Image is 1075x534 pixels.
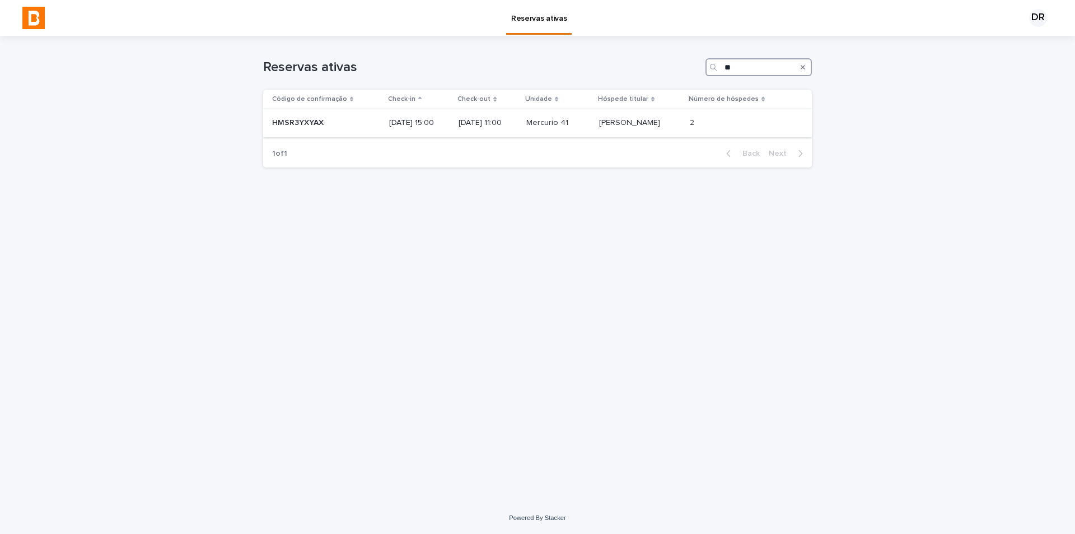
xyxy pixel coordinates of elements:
[769,150,793,157] span: Next
[599,116,662,128] p: [PERSON_NAME]
[525,93,552,105] p: Unidade
[509,514,565,521] a: Powered By Stacker
[1029,9,1047,27] div: DR
[690,116,697,128] p: 2
[598,93,648,105] p: Hóspede titular
[272,93,347,105] p: Código de confirmação
[263,109,812,137] tr: HMSR3YXYAXHMSR3YXYAX [DATE] 15:00[DATE] 11:00Mercurio 41Mercurio 41 [PERSON_NAME][PERSON_NAME] 22
[526,116,571,128] p: Mercurio 41
[689,93,759,105] p: Número de hóspedes
[459,118,517,128] p: [DATE] 11:00
[764,148,812,159] button: Next
[263,59,701,76] h1: Reservas ativas
[263,140,296,168] p: 1 of 1
[388,93,415,105] p: Check-in
[705,58,812,76] input: Search
[272,116,326,128] p: HMSR3YXYAX
[457,93,490,105] p: Check-out
[736,150,760,157] span: Back
[717,148,764,159] button: Back
[389,118,450,128] p: [DATE] 15:00
[22,7,45,29] img: NnDbqpVWR6iGvzpSnmHx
